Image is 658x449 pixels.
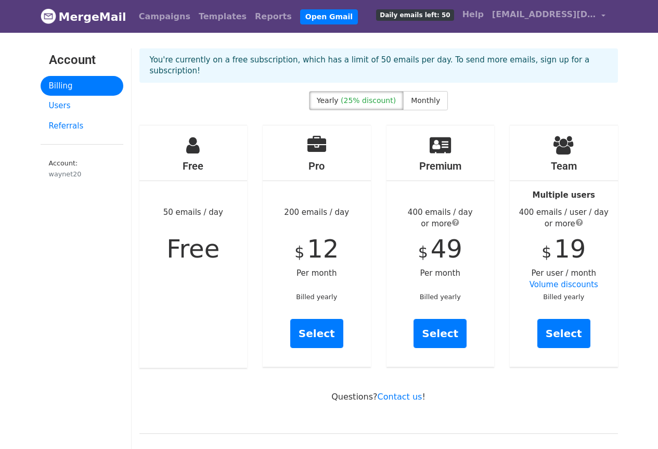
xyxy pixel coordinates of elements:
a: MergeMail [41,6,126,28]
div: 200 emails / day Per month [263,125,371,367]
a: Volume discounts [530,280,598,289]
span: Monthly [411,96,440,105]
span: Yearly [317,96,339,105]
h4: Team [510,160,618,172]
span: 19 [554,234,586,263]
div: waynet20 [49,169,115,179]
div: 50 emails / day [139,125,248,368]
a: Templates [195,6,251,27]
span: $ [418,243,428,261]
span: $ [294,243,304,261]
small: Billed yearly [543,293,584,301]
span: Free [166,234,220,263]
span: $ [541,243,551,261]
a: Help [458,4,488,25]
a: Referrals [41,116,123,136]
small: Account: [49,159,115,179]
a: [EMAIL_ADDRESS][DOMAIN_NAME] [488,4,610,29]
a: Reports [251,6,296,27]
div: Per month [386,125,495,367]
strong: Multiple users [533,190,595,200]
h4: Premium [386,160,495,172]
div: 400 emails / day or more [386,207,495,230]
a: Daily emails left: 50 [372,4,458,25]
span: [EMAIL_ADDRESS][DOMAIN_NAME] [492,8,596,21]
span: Daily emails left: 50 [376,9,454,21]
p: You're currently on a free subscription, which has a limit of 50 emails per day. To send more ema... [150,55,608,76]
a: Campaigns [135,6,195,27]
a: Users [41,96,123,116]
a: Select [290,319,343,348]
img: MergeMail logo [41,8,56,24]
h4: Pro [263,160,371,172]
span: 49 [431,234,462,263]
a: Contact us [378,392,422,402]
h4: Free [139,160,248,172]
small: Billed yearly [420,293,461,301]
small: Billed yearly [296,293,337,301]
span: 12 [307,234,339,263]
a: Select [537,319,590,348]
a: Select [414,319,467,348]
span: (25% discount) [341,96,396,105]
div: 400 emails / user / day or more [510,207,618,230]
p: Questions? ! [139,391,618,402]
div: Per user / month [510,125,618,367]
h3: Account [49,53,115,68]
a: Open Gmail [300,9,358,24]
a: Billing [41,76,123,96]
